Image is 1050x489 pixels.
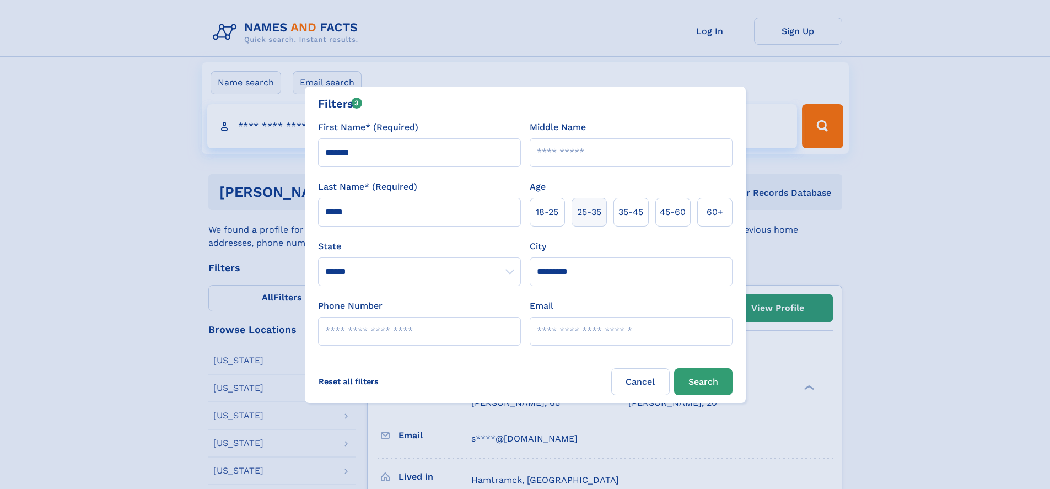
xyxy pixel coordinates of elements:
[530,180,546,194] label: Age
[707,206,723,219] span: 60+
[660,206,686,219] span: 45‑60
[311,368,386,395] label: Reset all filters
[618,206,643,219] span: 35‑45
[318,180,417,194] label: Last Name* (Required)
[318,299,383,313] label: Phone Number
[577,206,601,219] span: 25‑35
[674,368,733,395] button: Search
[611,368,670,395] label: Cancel
[318,95,363,112] div: Filters
[536,206,558,219] span: 18‑25
[318,121,418,134] label: First Name* (Required)
[530,121,586,134] label: Middle Name
[530,240,546,253] label: City
[530,299,553,313] label: Email
[318,240,521,253] label: State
